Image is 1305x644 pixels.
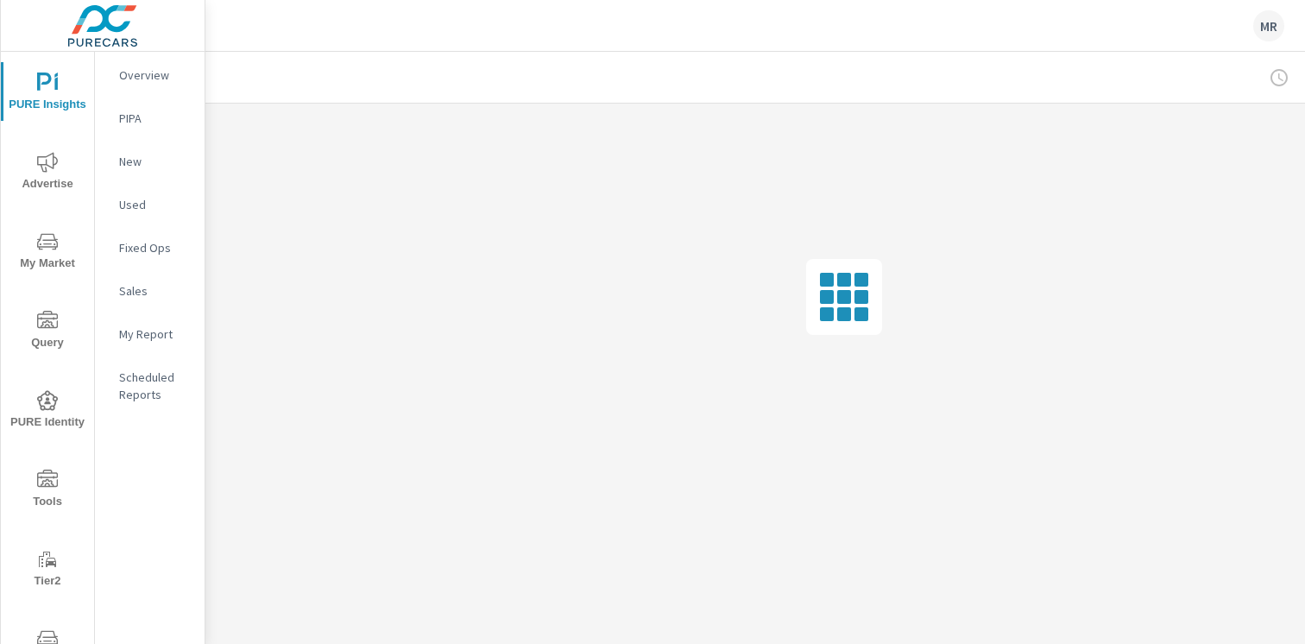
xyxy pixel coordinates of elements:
div: My Report [95,321,205,347]
span: PURE Insights [6,73,89,115]
div: Sales [95,278,205,304]
p: Sales [119,282,191,300]
span: Tools [6,470,89,512]
p: My Report [119,325,191,343]
p: New [119,153,191,170]
div: Used [95,192,205,218]
span: Tier2 [6,549,89,591]
div: Overview [95,62,205,88]
div: New [95,148,205,174]
p: Overview [119,66,191,84]
p: Used [119,196,191,213]
div: Scheduled Reports [95,364,205,407]
span: My Market [6,231,89,274]
p: Fixed Ops [119,239,191,256]
div: PIPA [95,105,205,131]
span: Advertise [6,152,89,194]
div: Fixed Ops [95,235,205,261]
div: MR [1253,10,1284,41]
p: PIPA [119,110,191,127]
p: Scheduled Reports [119,369,191,403]
span: PURE Identity [6,390,89,432]
span: Query [6,311,89,353]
